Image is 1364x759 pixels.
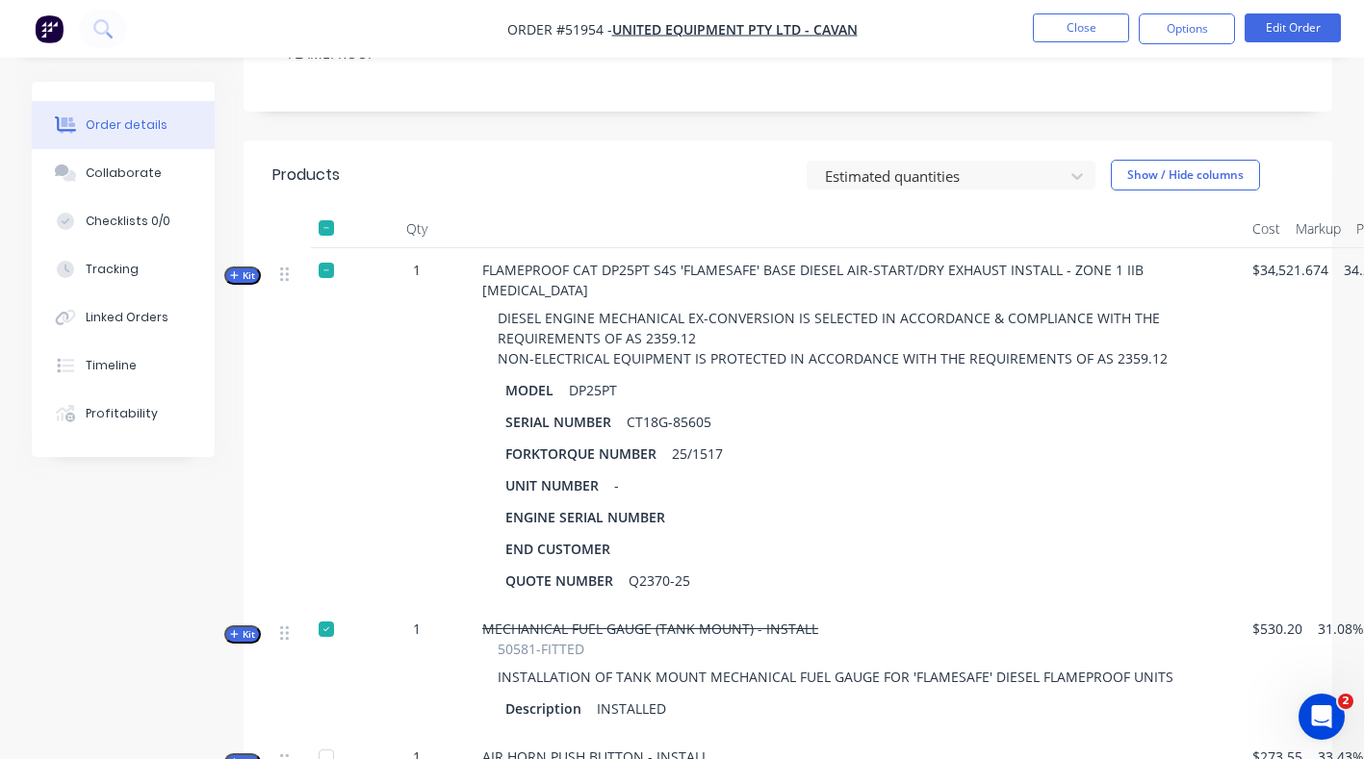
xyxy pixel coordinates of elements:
[32,149,215,197] button: Collaborate
[621,567,698,595] div: Q2370-25
[35,14,64,43] img: Factory
[1033,13,1129,42] button: Close
[1299,694,1345,740] iframe: Intercom live chat
[1111,160,1260,190] button: Show / Hide columns
[86,261,139,278] div: Tracking
[413,619,421,639] span: 1
[498,309,1168,367] span: DIESEL ENGINE MECHANICAL EX-CONVERSION IS SELECTED IN ACCORDANCE & COMPLIANCE WITH THE REQUIREMEN...
[498,668,1173,686] span: INSTALLATION OF TANK MOUNT MECHANICAL FUEL GAUGE FOR 'FLAMESAFE' DIESEL FLAMEPROOF UNITS
[86,405,158,422] div: Profitability
[619,408,719,436] div: CT18G-85605
[1245,210,1288,248] div: Cost
[606,471,627,499] div: -
[1245,13,1341,42] button: Edit Order
[482,620,818,638] span: MECHANICAL FUEL GAUGE (TANK MOUNT) - INSTALL
[1139,13,1235,44] button: Options
[224,625,261,644] button: Kit
[32,101,215,149] button: Order details
[86,309,168,326] div: Linked Orders
[32,390,215,438] button: Profitability
[413,260,421,280] span: 1
[86,116,167,134] div: Order details
[1288,210,1349,248] div: Markup
[561,376,625,404] div: DP25PT
[86,213,170,230] div: Checklists 0/0
[507,20,612,38] span: Order #51954 -
[224,266,261,285] button: Kit
[1338,694,1353,709] span: 2
[505,695,589,722] div: Description
[32,197,215,245] button: Checklists 0/0
[589,695,674,722] div: INSTALLED
[505,376,561,404] div: MODEL
[359,210,475,248] div: Qty
[482,261,1147,299] span: FLAMEPROOF CAT DP25PT S4S 'FLAMESAFE' BASE DIESEL AIR-START/DRY EXHAUST INSTALL - ZONE 1 IIB [MED...
[498,639,584,659] span: 50581-FITTED
[272,164,340,187] div: Products
[1252,619,1302,639] span: $530.20
[230,268,255,283] span: Kit
[230,627,255,642] span: Kit
[32,342,215,390] button: Timeline
[505,408,619,436] div: SERIAL NUMBER
[505,440,664,468] div: FORKTORQUE NUMBER
[1318,619,1364,639] span: 31.08%
[32,293,215,342] button: Linked Orders
[86,164,162,182] div: Collaborate
[505,567,621,595] div: QUOTE NUMBER
[612,20,858,38] a: UNITED EQUIPMENT PTY LTD - CAVAN
[505,535,618,563] div: END CUSTOMER
[86,357,137,374] div: Timeline
[1252,260,1328,280] span: $34,521.674
[505,503,673,531] div: ENGINE SERIAL NUMBER
[32,245,215,293] button: Tracking
[505,471,606,499] div: UNIT NUMBER
[664,440,731,468] div: 25/1517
